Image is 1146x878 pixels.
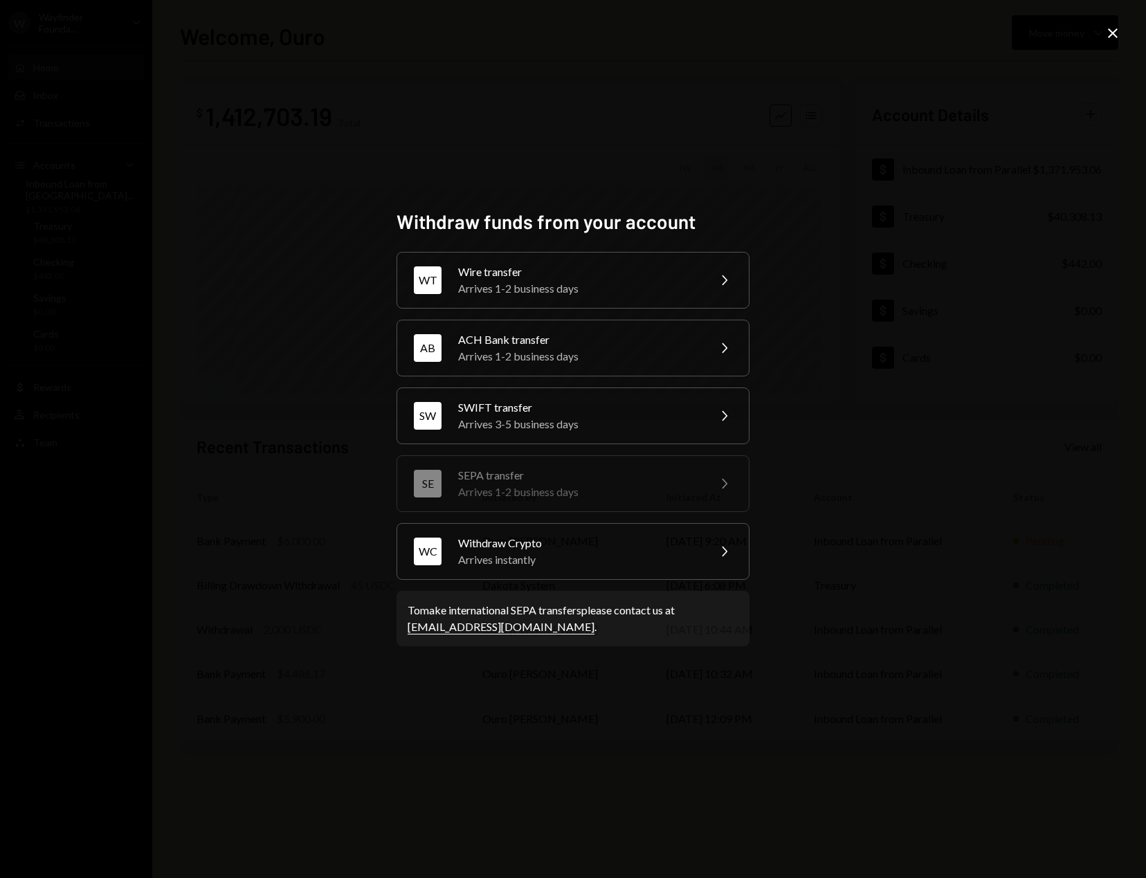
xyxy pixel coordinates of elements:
[458,399,699,416] div: SWIFT transfer
[397,387,749,444] button: SWSWIFT transferArrives 3-5 business days
[458,280,699,297] div: Arrives 1-2 business days
[397,320,749,376] button: ABACH Bank transferArrives 1-2 business days
[397,252,749,309] button: WTWire transferArrives 1-2 business days
[458,264,699,280] div: Wire transfer
[408,602,738,635] div: To make international SEPA transfers please contact us at .
[458,348,699,365] div: Arrives 1-2 business days
[414,334,442,362] div: AB
[414,266,442,294] div: WT
[458,535,699,551] div: Withdraw Crypto
[414,402,442,430] div: SW
[458,484,699,500] div: Arrives 1-2 business days
[397,208,749,235] h2: Withdraw funds from your account
[458,467,699,484] div: SEPA transfer
[414,470,442,497] div: SE
[397,455,749,512] button: SESEPA transferArrives 1-2 business days
[414,538,442,565] div: WC
[397,523,749,580] button: WCWithdraw CryptoArrives instantly
[458,551,699,568] div: Arrives instantly
[458,331,699,348] div: ACH Bank transfer
[458,416,699,432] div: Arrives 3-5 business days
[408,620,594,634] a: [EMAIL_ADDRESS][DOMAIN_NAME]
